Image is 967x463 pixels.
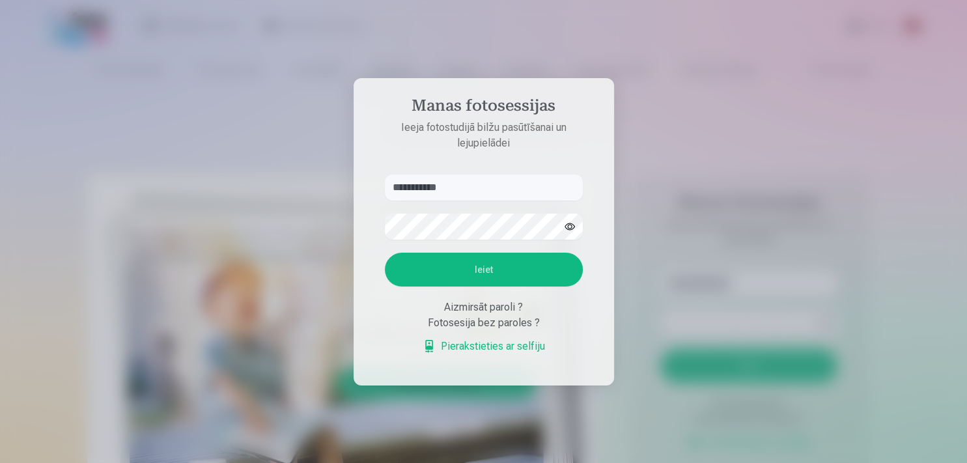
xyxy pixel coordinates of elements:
a: Pierakstieties ar selfiju [423,339,545,354]
button: Ieiet [385,253,583,287]
div: Aizmirsāt paroli ? [385,300,583,315]
h4: Manas fotosessijas [372,96,596,120]
div: Fotosesija bez paroles ? [385,315,583,331]
p: Ieeja fotostudijā bilžu pasūtīšanai un lejupielādei [372,120,596,151]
